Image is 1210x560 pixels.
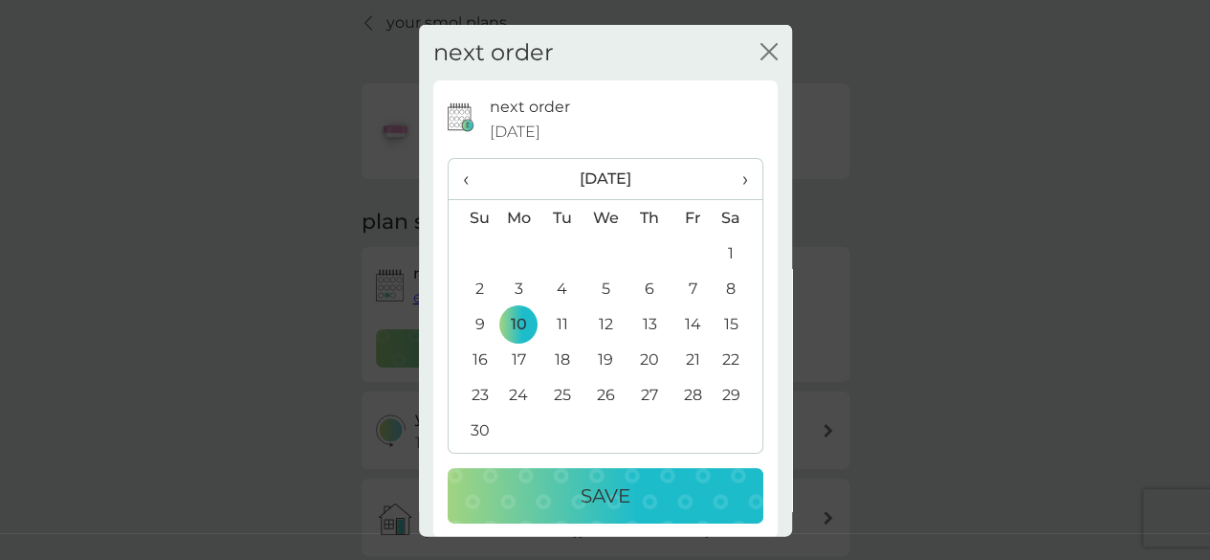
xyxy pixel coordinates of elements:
[583,342,627,377] td: 19
[581,481,630,511] p: Save
[463,159,483,199] span: ‹
[449,413,497,448] td: 30
[540,377,583,413] td: 25
[671,199,715,235] th: Fr
[627,342,671,377] td: 20
[540,199,583,235] th: Tu
[714,306,761,342] td: 15
[449,377,497,413] td: 23
[728,159,747,199] span: ›
[760,42,778,62] button: close
[490,119,540,144] span: [DATE]
[714,377,761,413] td: 29
[583,199,627,235] th: We
[627,306,671,342] td: 13
[449,306,497,342] td: 9
[671,342,715,377] td: 21
[671,271,715,306] td: 7
[497,159,715,200] th: [DATE]
[448,468,763,524] button: Save
[497,306,541,342] td: 10
[583,306,627,342] td: 12
[627,271,671,306] td: 6
[497,342,541,377] td: 17
[671,377,715,413] td: 28
[714,235,761,271] td: 1
[449,199,497,235] th: Su
[497,199,541,235] th: Mo
[714,271,761,306] td: 8
[627,377,671,413] td: 27
[540,342,583,377] td: 18
[583,377,627,413] td: 26
[583,271,627,306] td: 5
[449,342,497,377] td: 16
[433,38,554,66] h2: next order
[540,271,583,306] td: 4
[627,199,671,235] th: Th
[714,199,761,235] th: Sa
[497,377,541,413] td: 24
[497,271,541,306] td: 3
[490,95,570,120] p: next order
[714,342,761,377] td: 22
[671,306,715,342] td: 14
[540,306,583,342] td: 11
[449,271,497,306] td: 2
